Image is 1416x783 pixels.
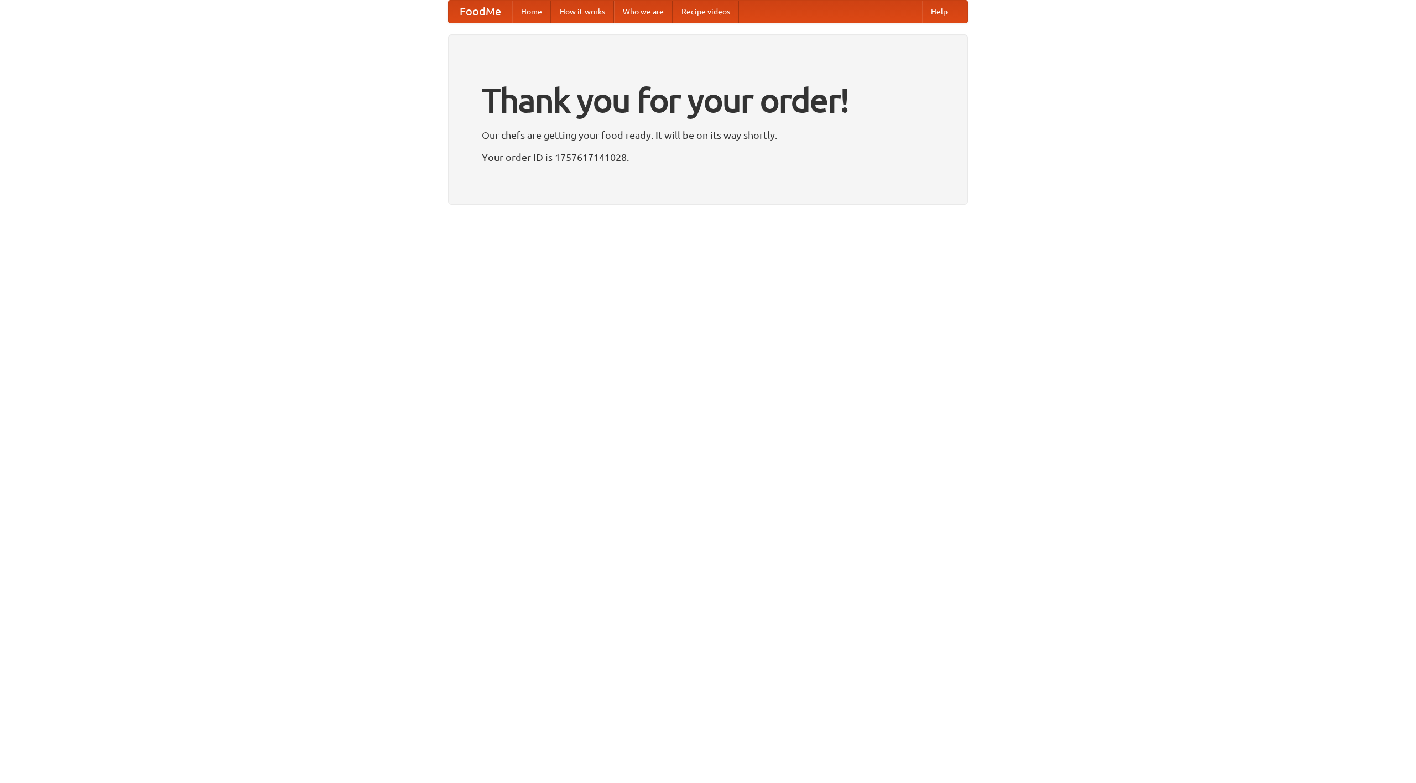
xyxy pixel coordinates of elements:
a: Help [922,1,956,23]
a: FoodMe [449,1,512,23]
p: Your order ID is 1757617141028. [482,149,934,165]
p: Our chefs are getting your food ready. It will be on its way shortly. [482,127,934,143]
h1: Thank you for your order! [482,74,934,127]
a: Home [512,1,551,23]
a: Who we are [614,1,673,23]
a: Recipe videos [673,1,739,23]
a: How it works [551,1,614,23]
